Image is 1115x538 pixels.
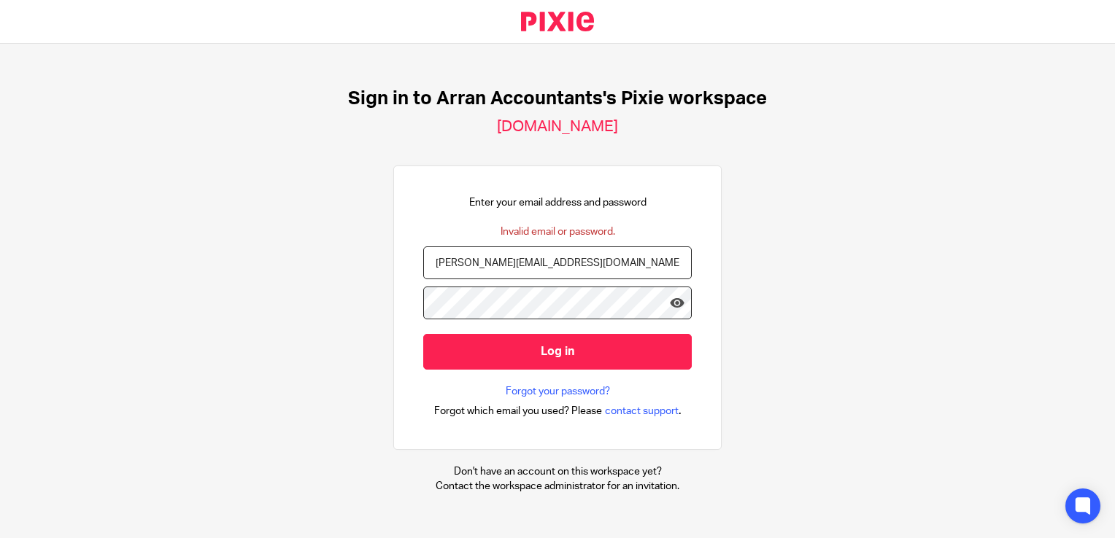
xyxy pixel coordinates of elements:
[469,195,647,210] p: Enter your email address and password
[348,87,767,110] h1: Sign in to Arran Accountants's Pixie workspace
[501,225,615,239] div: Invalid email or password.
[423,334,692,370] input: Log in
[434,404,602,418] span: Forgot which email you used? Please
[423,246,692,279] input: name@example.com
[434,402,682,419] div: .
[506,384,610,399] a: Forgot your password?
[497,117,618,136] h2: [DOMAIN_NAME]
[436,479,679,494] p: Contact the workspace administrator for an invitation.
[605,404,679,418] span: contact support
[436,464,679,479] p: Don't have an account on this workspace yet?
